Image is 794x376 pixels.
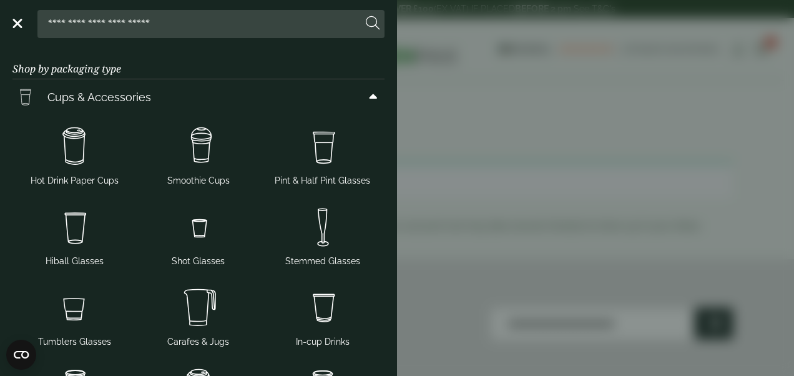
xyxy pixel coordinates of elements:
[17,119,132,190] a: Hot Drink Paper Cups
[142,122,256,172] img: Smoothie_cups.svg
[142,283,256,333] img: JugsNcaraffes.svg
[6,340,36,370] button: Open CMP widget
[296,335,350,349] span: In-cup Drinks
[142,280,256,351] a: Carafes & Jugs
[265,119,380,190] a: Pint & Half Pint Glasses
[17,280,132,351] a: Tumblers Glasses
[265,202,380,252] img: Stemmed_glass.svg
[12,84,37,109] img: PintNhalf_cup.svg
[142,202,256,252] img: Shot_glass.svg
[12,43,385,79] h3: Shop by packaging type
[17,200,132,270] a: Hiball Glasses
[38,335,111,349] span: Tumblers Glasses
[172,255,225,268] span: Shot Glasses
[17,202,132,252] img: Hiball.svg
[142,200,256,270] a: Shot Glasses
[285,255,360,268] span: Stemmed Glasses
[17,283,132,333] img: Tumbler_glass.svg
[167,335,229,349] span: Carafes & Jugs
[31,174,119,187] span: Hot Drink Paper Cups
[47,89,151,106] span: Cups & Accessories
[167,174,230,187] span: Smoothie Cups
[17,122,132,172] img: HotDrink_paperCup.svg
[265,280,380,351] a: In-cup Drinks
[46,255,104,268] span: Hiball Glasses
[275,174,370,187] span: Pint & Half Pint Glasses
[12,79,385,114] a: Cups & Accessories
[265,283,380,333] img: Incup_drinks.svg
[265,122,380,172] img: PintNhalf_cup.svg
[142,119,256,190] a: Smoothie Cups
[265,200,380,270] a: Stemmed Glasses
